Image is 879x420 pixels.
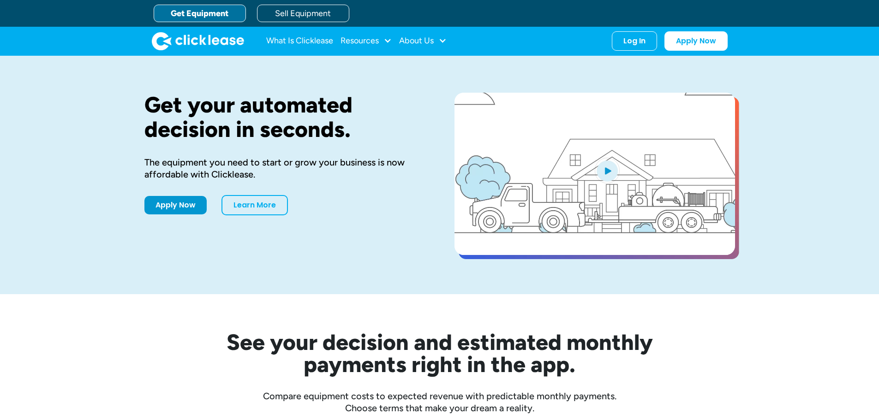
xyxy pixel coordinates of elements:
img: Blue play button logo on a light blue circular background [595,158,620,183]
a: home [152,32,244,50]
a: What Is Clicklease [266,32,333,50]
div: Log In [623,36,646,46]
img: Clicklease logo [152,32,244,50]
a: Apply Now [664,31,728,51]
div: Resources [341,32,392,50]
div: Compare equipment costs to expected revenue with predictable monthly payments. Choose terms that ... [144,390,735,414]
div: About Us [399,32,447,50]
a: Get Equipment [154,5,246,22]
a: Learn More [221,195,288,215]
a: Apply Now [144,196,207,214]
a: open lightbox [454,93,735,255]
h1: Get your automated decision in seconds. [144,93,425,142]
div: The equipment you need to start or grow your business is now affordable with Clicklease. [144,156,425,180]
h2: See your decision and estimated monthly payments right in the app. [181,331,698,375]
a: Sell Equipment [257,5,349,22]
